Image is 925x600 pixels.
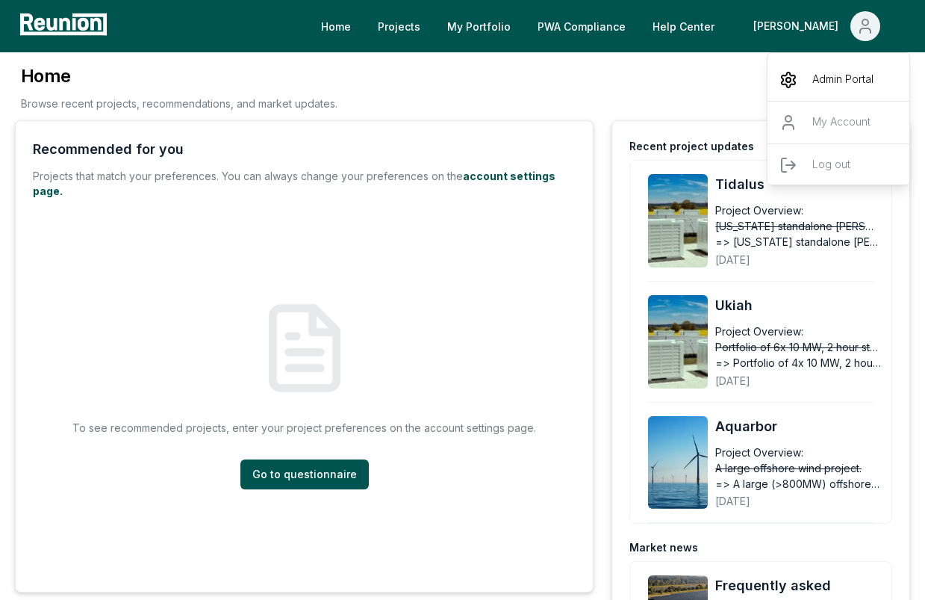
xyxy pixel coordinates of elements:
[753,11,844,41] div: [PERSON_NAME]
[715,324,803,339] div: Project Overview:
[812,114,871,132] p: My Account
[767,59,911,101] a: Admin Portal
[629,540,698,555] div: Market news
[240,460,369,489] a: Go to questionnaire
[641,11,726,41] a: Help Center
[715,460,862,476] span: A large offshore wind project.
[309,11,363,41] a: Home
[72,420,536,436] p: To see recommended projects, enter your project preferences on the account settings page.
[812,156,850,174] p: Log out
[435,11,523,41] a: My Portfolio
[33,170,463,182] span: Projects that match your preferences. You can always change your preferences on the
[648,416,708,510] img: Aquarbor
[648,295,708,389] img: Ukiah
[629,139,754,154] div: Recent project updates
[715,218,881,234] span: [US_STATE] standalone [PERSON_NAME] utility scale 150 MW, 4+ hour project PIS in [DATE].
[741,11,892,41] button: [PERSON_NAME]
[366,11,432,41] a: Projects
[715,355,881,371] span: => Portfolio of 4x 10 MW, 2 hour standalone storage projects in a single state. Projects are bein...
[715,445,803,460] div: Project Overview:
[715,202,803,218] div: Project Overview:
[812,71,873,89] p: Admin Portal
[309,11,910,41] nav: Main
[715,339,881,355] span: Portfolio of 6x 10 MW, 2 hour standalone storage projects in a single state. Projects are being p...
[648,174,708,267] img: Tidalus
[767,59,911,192] div: [PERSON_NAME]
[21,64,337,88] h3: Home
[715,234,881,250] span: => [US_STATE] standalone [PERSON_NAME] utility scale 150 MW, 4+ hour project PIS in [DATE]. $35 t...
[33,139,184,160] div: Recommended for you
[526,11,638,41] a: PWA Compliance
[715,476,881,492] span: => A large (>800MW) offshore wind project.
[21,96,337,111] p: Browse recent projects, recommendations, and market updates.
